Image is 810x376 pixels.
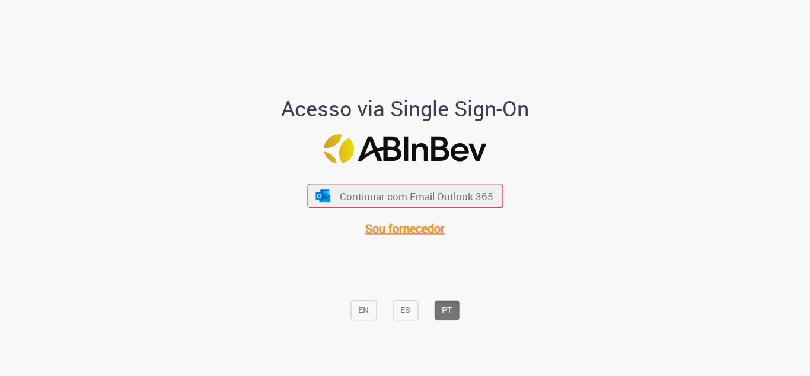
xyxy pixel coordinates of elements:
button: ES [393,301,418,321]
button: ícone Azure/Microsoft 360 Continuar com Email Outlook 365 [307,184,503,208]
img: ícone Azure/Microsoft 360 [315,189,331,202]
button: EN [350,301,377,321]
h1: Acesso via Single Sign-On [241,97,570,121]
img: Logo ABInBev [324,135,486,164]
button: PT [434,301,460,321]
a: Sou fornecedor [365,221,445,237]
span: Continuar com Email Outlook 365 [340,189,493,203]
